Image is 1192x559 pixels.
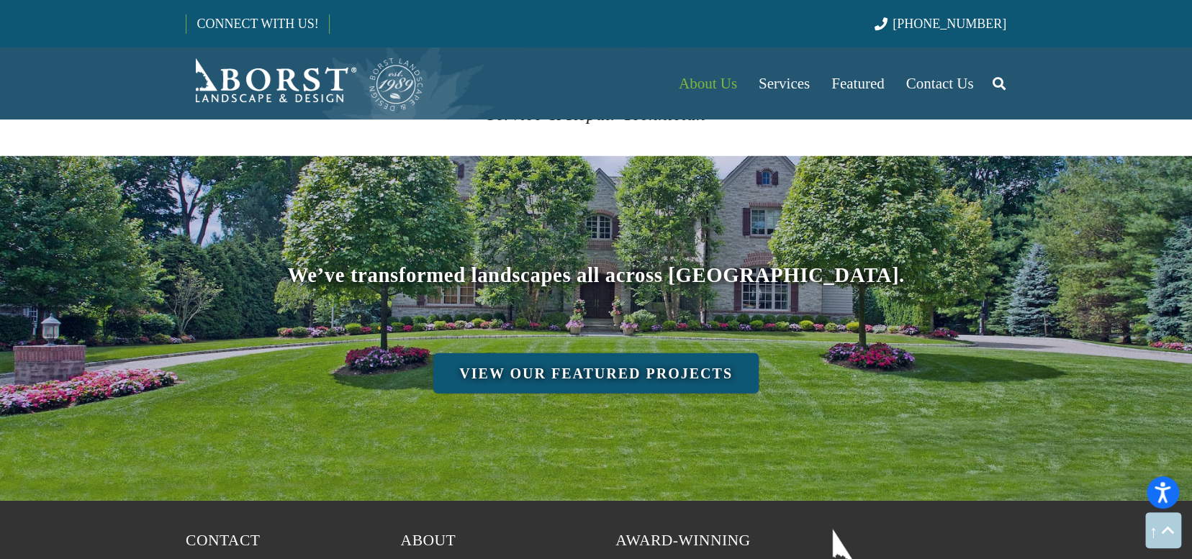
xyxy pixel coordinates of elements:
span: About Us [679,75,737,92]
strong: We’ve transformed landscapes all across [GEOGRAPHIC_DATA]. [287,263,904,286]
a: [PHONE_NUMBER] [875,17,1006,31]
a: Featured [821,47,895,119]
a: About Us [668,47,748,119]
span: [PHONE_NUMBER] [893,17,1006,31]
a: Contact Us [895,47,985,119]
span: Featured [831,75,884,92]
span: Services [759,75,810,92]
a: Borst-Logo [186,55,425,112]
span: Contact Us [906,75,974,92]
a: Back to top [1145,512,1181,548]
a: View Our Featured Projects [433,353,759,394]
a: Search [984,65,1013,101]
a: Services [748,47,821,119]
a: CONNECT WITH US! [186,6,328,41]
